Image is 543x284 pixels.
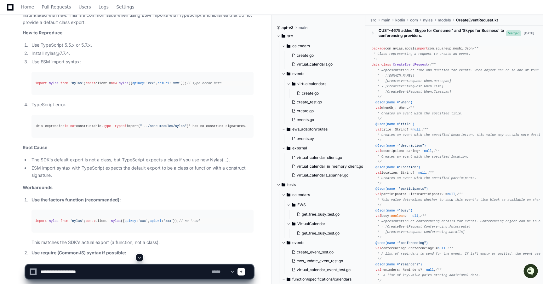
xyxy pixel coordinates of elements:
[372,106,463,120] span: /** * Creates an event with the specified title. */
[372,47,478,61] span: /** * Class representing a request to create an event. */
[30,50,254,57] li: Install nylas@7.7.4.
[375,246,381,250] span: val
[277,180,361,190] button: tests
[289,98,362,107] button: create_test.go
[297,164,363,169] span: virtual_calendar_in_memory_client.go
[416,47,428,50] span: import
[30,42,254,49] li: Use TypeScript 5.5.x or 5.7.x.
[375,128,381,131] span: val
[292,192,310,197] span: calendars
[410,214,418,218] span: null
[399,122,412,126] span: "title"
[289,115,362,124] button: events.go
[282,238,361,248] button: events
[302,91,319,96] span: create.go
[30,165,254,179] li: ESM import syntax with TypeScript expects the default export to be a class or function with a con...
[294,229,357,238] button: get_free_busy_test.go
[391,214,405,218] span: Boolean
[297,81,326,86] span: virtualcalendars
[399,209,410,212] span: "busy"
[287,70,290,78] svg: Directory
[31,239,254,246] p: This matches the SDK's actual export (a function, not a class).
[302,212,340,217] span: get_free_busy_test.go
[375,106,381,110] span: val
[292,71,304,76] span: events
[6,25,115,35] div: Welcome
[292,220,295,228] svg: Directory
[375,171,381,175] span: val
[6,47,18,58] img: 1756235613930-3d25f9e4-fa56-45dd-b3ad-e072dfbd1548
[287,144,290,152] svg: Directory
[292,201,295,209] svg: Directory
[297,62,333,67] span: virtual_calendars.go
[399,101,410,104] span: "when"
[21,5,34,9] span: Home
[297,108,314,113] span: create.go
[31,250,126,255] strong: Use require (CommonJS) syntax if possible:
[179,219,200,223] span: // No 'new'
[63,66,76,71] span: Pylon
[287,125,290,133] svg: Directory
[292,240,304,245] span: events
[393,63,428,67] span: CreateEventRequest
[111,219,121,223] span: Nylas
[375,122,414,126] span: @Json(name = )
[297,221,325,226] span: VirtualCalendar
[282,190,361,200] button: calendars
[282,41,366,51] button: calendars
[287,42,290,50] svg: Directory
[424,149,432,153] span: null
[423,18,433,23] span: nylas
[297,202,306,207] span: EWS
[292,146,307,151] span: external
[287,219,361,229] button: VirtualCalendar
[103,124,111,128] span: Type
[302,231,340,236] span: get_free_busy_test.go
[171,81,181,85] span: 'xxx'
[399,241,426,245] span: "conferencing"
[287,182,296,187] span: tests
[31,197,121,202] strong: Use the factory function (recommended):
[289,51,362,60] button: create.go
[379,28,506,38] div: CUST-4675 added 'Skype for Consumer' and 'Skype for Business' to conferencing providers.
[163,219,173,223] span: 'xxx'
[375,214,381,218] span: val
[289,248,357,257] button: create_event_test.go
[372,149,469,164] span: /** * Creates an event with the specified location. */
[86,219,95,223] span: const
[60,81,68,85] span: from
[35,81,250,86] div: ; client = ({ : , : });
[157,81,169,85] span: apiUri
[23,145,47,150] strong: Root Cause
[289,107,362,115] button: create.go
[297,173,348,178] span: virtual_calendars_spanner.go
[30,156,254,164] li: The SDK's default export is not a class, but TypeScript expects a class if you use new Nylas(...).
[35,219,47,223] span: import
[299,25,307,30] span: main
[375,209,412,212] span: @Json(name = )
[372,171,477,185] span: /** * Creates an event with the specified participants. */
[294,89,362,98] button: create.go
[297,100,322,105] span: create_test.go
[35,81,47,85] span: import
[297,117,314,122] span: events.go
[277,31,361,41] button: src
[49,219,59,223] span: Nylas
[297,53,314,58] span: create.go
[146,81,156,85] span: 'xxx'
[70,81,84,85] span: 'nylas'
[381,18,390,23] span: main
[86,81,95,85] span: const
[282,181,285,188] svg: Directory
[292,43,310,49] span: calendars
[287,33,293,38] span: src
[375,165,420,169] span: @Json(name = )
[395,18,405,23] span: kotlin
[438,18,451,23] span: models
[150,219,162,223] span: apiUri
[282,143,366,153] button: external
[124,219,136,223] span: apiKey
[119,81,129,85] span: Nylas
[447,192,455,196] span: null
[375,187,428,191] span: @Json(name = )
